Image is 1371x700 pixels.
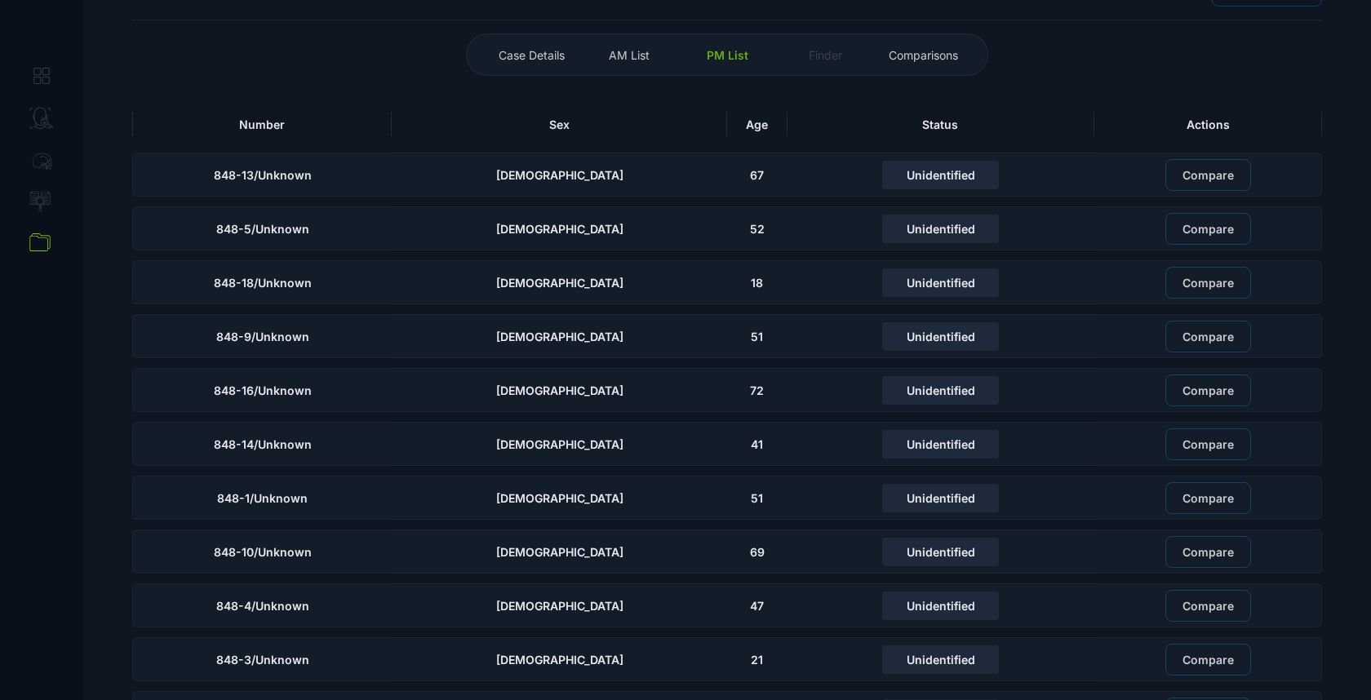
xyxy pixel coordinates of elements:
[1182,383,1234,397] span: Compare
[214,276,312,290] span: 848-18/Unknown
[1182,437,1234,451] span: Compare
[907,545,975,559] span: Unidentified
[216,222,309,236] span: 848-5/Unknown
[750,222,765,236] span: 52
[1165,159,1251,191] button: Compare
[214,437,312,451] span: 848-14/Unknown
[1182,653,1234,667] span: Compare
[1165,374,1251,406] button: Compare
[1182,599,1234,613] span: Compare
[1182,276,1234,290] span: Compare
[750,599,764,613] span: 47
[922,117,958,131] span: Status
[1165,321,1251,352] button: Compare
[549,117,570,131] span: Sex
[214,383,312,397] span: 848-16/Unknown
[609,48,650,62] span: AM List
[751,653,763,667] span: 21
[1187,117,1230,131] span: Actions
[217,491,308,505] span: 848-1/Unknown
[496,383,623,397] span: [DEMOGRAPHIC_DATA]
[751,437,763,451] span: 41
[239,117,285,131] span: Number
[496,437,623,451] span: [DEMOGRAPHIC_DATA]
[496,168,623,182] span: [DEMOGRAPHIC_DATA]
[496,491,623,505] span: [DEMOGRAPHIC_DATA]
[496,545,623,559] span: [DEMOGRAPHIC_DATA]
[707,48,748,62] span: PM List
[751,330,763,343] span: 51
[1165,644,1251,676] button: Compare
[1165,590,1251,622] button: Compare
[907,599,975,613] span: Unidentified
[216,653,309,667] span: 848-3/Unknown
[214,168,312,182] span: 848-13/Unknown
[1165,536,1251,568] button: Compare
[1182,545,1234,559] span: Compare
[499,48,565,62] span: Case Details
[1165,267,1251,299] button: Compare
[889,48,958,62] span: Comparisons
[496,330,623,343] span: [DEMOGRAPHIC_DATA]
[496,276,623,290] span: [DEMOGRAPHIC_DATA]
[496,222,623,236] span: [DEMOGRAPHIC_DATA]
[907,437,975,451] span: Unidentified
[1182,491,1234,505] span: Compare
[907,168,975,182] span: Unidentified
[216,599,309,613] span: 848-4/Unknown
[746,117,768,131] span: Age
[907,222,975,236] span: Unidentified
[496,599,623,613] span: [DEMOGRAPHIC_DATA]
[907,276,975,290] span: Unidentified
[1165,213,1251,245] button: Compare
[1182,330,1234,343] span: Compare
[1182,168,1234,182] span: Compare
[751,276,763,290] span: 18
[750,545,765,559] span: 69
[1165,428,1251,460] button: Compare
[907,383,975,397] span: Unidentified
[1165,482,1251,514] button: Compare
[907,491,975,505] span: Unidentified
[751,491,763,505] span: 51
[750,383,764,397] span: 72
[496,653,623,667] span: [DEMOGRAPHIC_DATA]
[1182,222,1234,236] span: Compare
[907,653,975,667] span: Unidentified
[750,168,764,182] span: 67
[216,330,309,343] span: 848-9/Unknown
[907,330,975,343] span: Unidentified
[214,545,312,559] span: 848-10/Unknown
